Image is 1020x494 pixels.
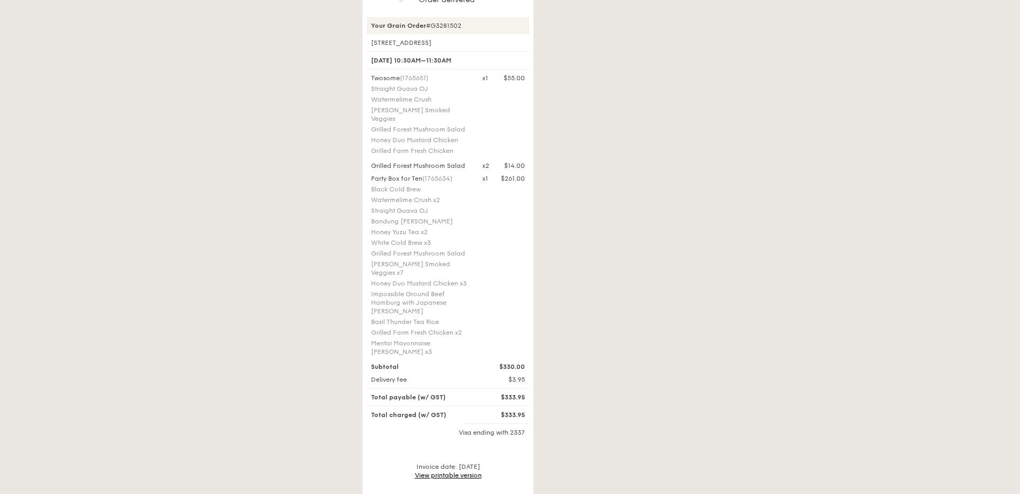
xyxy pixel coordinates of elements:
div: $261.00 [501,174,525,183]
span: Total payable (w/ GST) [371,393,446,401]
div: Grilled Farm Fresh Chicken [371,146,469,155]
div: Grilled Forest Mushroom Salad [371,249,469,258]
div: x2 [482,161,489,170]
div: Grilled Forest Mushroom Salad [371,125,469,134]
div: Straight Guava OJ [371,206,469,215]
div: $14.00 [504,161,525,170]
div: Twosome [371,74,469,82]
span: (1765651) [400,74,428,82]
div: Impossible Ground Beef Hamburg with Japanese [PERSON_NAME] [371,290,469,315]
div: x1 [482,74,488,82]
a: View printable version [415,472,482,479]
div: x1 [482,174,488,183]
div: Honey Duo Mustard Chicken x3 [371,279,469,288]
div: Bandung [PERSON_NAME] [371,217,469,226]
div: #G3281502 [367,17,529,34]
div: $330.00 [476,362,531,371]
div: Watermelime Crush x2 [371,196,469,204]
div: Black Cold Brew [371,185,469,194]
div: $333.95 [476,411,531,419]
div: Invoice date: [DATE] [367,462,529,480]
div: Honey Yuzu Tea x2 [371,228,469,236]
div: Visa ending with 2337 [367,428,529,437]
div: $55.00 [504,74,525,82]
strong: Your Grain Order [371,22,426,29]
div: $333.95 [476,393,531,402]
div: Straight Guava OJ [371,84,469,93]
div: Mentai Mayonnaise [PERSON_NAME] x3 [371,339,469,356]
div: $3.95 [476,375,531,384]
div: Party Box for Ten [371,174,469,183]
div: Watermelime Crush [371,95,469,104]
div: Basil Thunder Tea Rice [371,318,469,326]
div: White Cold Brew x3 [371,238,469,247]
span: (1765634) [422,175,452,182]
div: [PERSON_NAME] Smoked Veggies [371,106,469,123]
div: [DATE] 10:30AM–11:30AM [367,51,529,70]
div: Grilled Farm Fresh Chicken x2 [371,328,469,337]
div: [STREET_ADDRESS] [367,38,529,47]
div: Total charged (w/ GST) [365,411,476,419]
div: Subtotal [365,362,476,371]
div: Grilled Forest Mushroom Salad [365,161,476,170]
div: Delivery fee [365,375,476,384]
div: [PERSON_NAME] Smoked Veggies x7 [371,260,469,277]
div: Honey Duo Mustard Chicken [371,136,469,144]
